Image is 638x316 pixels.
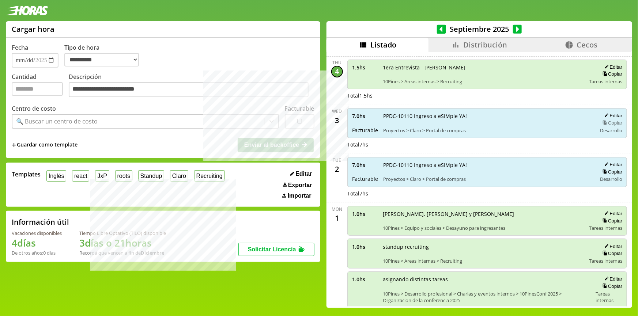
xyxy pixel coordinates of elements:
div: Total 1.5 hs [347,92,627,99]
div: 1 [331,212,343,224]
label: Fecha [12,43,28,52]
div: Tue [333,157,341,163]
span: 7.0 hs [352,161,378,168]
div: Total 7 hs [347,141,627,148]
button: Copiar [600,250,622,256]
button: Inglés [46,170,66,182]
div: Vacaciones disponibles [12,230,62,236]
label: Facturable [285,104,314,113]
div: Thu [333,60,342,66]
button: Exportar [281,182,314,189]
div: 4 [331,66,343,77]
span: Tareas internas [596,290,622,304]
span: Septiembre 2025 [446,24,513,34]
button: react [72,170,89,182]
h1: 4 días [12,236,62,250]
span: 1.0 hs [352,243,378,250]
div: scrollable content [326,52,632,307]
span: PPDC-10110 Ingreso a eSIMple YA! [383,113,592,119]
div: Total 7 hs [347,190,627,197]
span: 10Pines > Areas internas > Recruiting [383,78,584,85]
span: 1.0 hs [352,210,378,217]
span: PPDC-10110 Ingreso a eSIMple YA! [383,161,592,168]
span: Facturable [352,175,378,182]
button: Copiar [600,71,622,77]
span: Templates [12,170,41,178]
span: +Guardar como template [12,141,78,149]
span: Proyectos > Claro > Portal de compras [383,176,592,182]
button: JxP [95,170,109,182]
button: Copiar [600,169,622,175]
span: asignando distintas tareas [383,276,590,283]
div: Tiempo Libre Optativo (TiLO) disponible [79,230,166,236]
div: De otros años: 0 días [12,250,62,256]
button: Copiar [600,218,622,224]
span: Editar [295,171,312,177]
span: Distribución [463,40,507,50]
div: 3 [331,114,343,126]
button: roots [115,170,132,182]
button: Editar [602,64,622,70]
span: Desarrollo [600,127,622,134]
h2: Información útil [12,217,69,227]
span: Proyectos > Claro > Portal de compras [383,127,592,134]
span: Facturable [352,127,378,134]
span: 10Pines > Areas internas > Recruiting [383,258,584,264]
button: Claro [170,170,188,182]
label: Tipo de hora [64,43,145,68]
span: 10Pines > Equipo y sociales > Desayuno para ingresantes [383,225,584,231]
button: Editar [602,113,622,119]
label: Cantidad [12,73,69,99]
span: Listado [370,40,396,50]
span: 1.0 hs [352,276,378,283]
label: Centro de costo [12,104,56,113]
h1: Cargar hora [12,24,54,34]
button: Solicitar Licencia [238,243,314,256]
h1: 3 días o 21 horas [79,236,166,250]
span: Cecos [577,40,597,50]
button: Copiar [600,283,622,289]
span: Desarrollo [600,176,622,182]
div: Recordá que vencen a fin de [79,250,166,256]
span: 10Pines > Desarrollo profesional > Charlas y eventos internos > 10PinesConf 2025 > Organizacion d... [383,290,590,304]
button: Copiar [600,120,622,126]
span: 1era Entrevista - [PERSON_NAME] [383,64,584,71]
button: Editar [602,243,622,250]
label: Descripción [69,73,314,99]
input: Cantidad [12,82,63,96]
span: 7.0 hs [352,113,378,119]
b: Diciembre [141,250,164,256]
span: standup recruiting [383,243,584,250]
textarea: Descripción [69,82,309,98]
button: Standup [138,170,164,182]
span: Solicitar Licencia [248,246,296,252]
div: Mon [332,206,343,212]
button: Editar [602,210,622,217]
span: 1.5 hs [352,64,378,71]
span: Tareas internas [589,225,622,231]
span: Tareas internas [589,78,622,85]
div: 2 [331,163,343,175]
img: logotipo [6,6,48,15]
button: Editar [288,170,314,178]
div: Wed [332,108,342,114]
button: Recruiting [194,170,225,182]
span: Exportar [288,182,312,189]
span: [PERSON_NAME], [PERSON_NAME] y [PERSON_NAME] [383,210,584,217]
span: Importar [288,193,312,199]
span: + [12,141,16,149]
button: Editar [602,276,622,282]
button: Editar [602,161,622,168]
span: Tareas internas [589,258,622,264]
select: Tipo de hora [64,53,139,66]
div: 🔍 Buscar un centro de costo [16,117,98,125]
